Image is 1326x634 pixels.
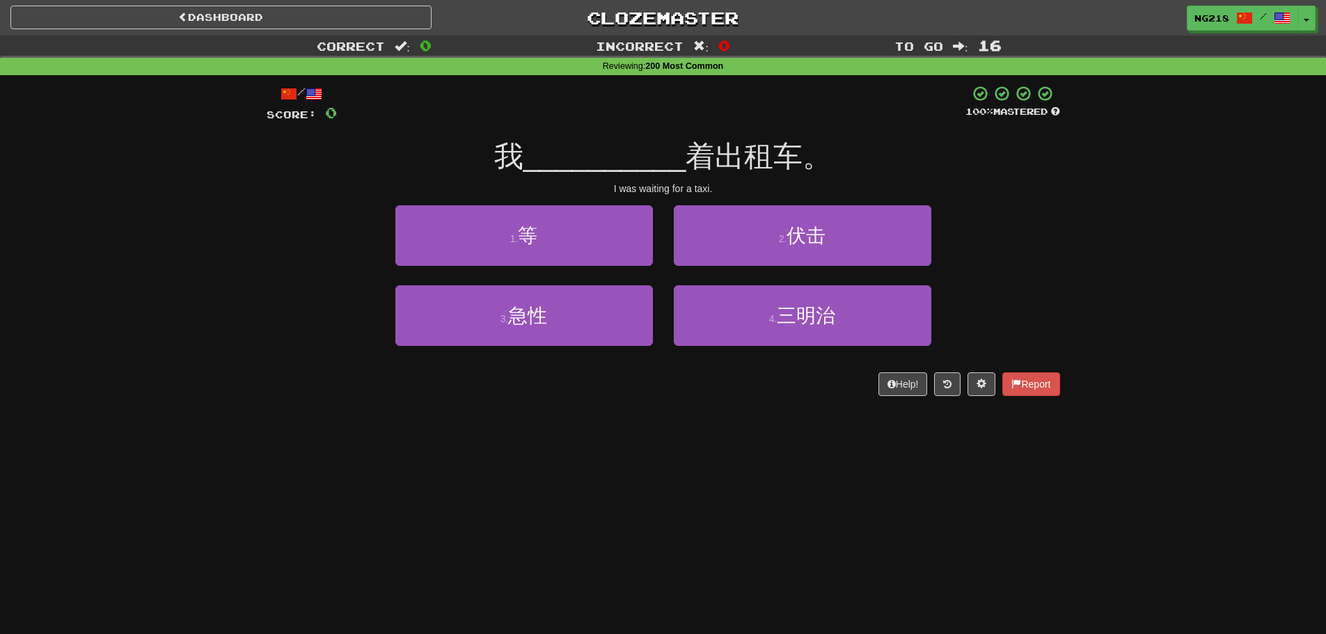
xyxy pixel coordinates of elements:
[953,40,968,52] span: :
[420,37,432,54] span: 0
[769,313,778,324] small: 4 .
[1187,6,1298,31] a: ng218 /
[395,40,410,52] span: :
[267,109,317,120] span: Score:
[718,37,730,54] span: 0
[523,140,686,173] span: __________
[1002,372,1059,396] button: Report
[500,313,509,324] small: 3 .
[267,85,337,102] div: /
[674,285,931,346] button: 4.三明治
[518,225,537,246] span: 等
[693,40,709,52] span: :
[395,285,653,346] button: 3.急性
[645,61,723,71] strong: 200 Most Common
[317,39,385,53] span: Correct
[452,6,874,30] a: Clozemaster
[1194,12,1229,24] span: ng218
[1260,11,1267,21] span: /
[787,225,826,246] span: 伏击
[494,140,523,173] span: 我
[965,106,993,117] span: 100 %
[596,39,684,53] span: Incorrect
[894,39,943,53] span: To go
[10,6,432,29] a: Dashboard
[395,205,653,266] button: 1.等
[777,305,835,326] span: 三明治
[779,233,787,244] small: 2 .
[978,37,1002,54] span: 16
[674,205,931,266] button: 2.伏击
[934,372,961,396] button: Round history (alt+y)
[878,372,928,396] button: Help!
[267,182,1060,196] div: I was waiting for a taxi.
[510,233,519,244] small: 1 .
[965,106,1060,118] div: Mastered
[686,140,832,173] span: 着出租车。
[508,305,547,326] span: 急性
[325,104,337,121] span: 0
